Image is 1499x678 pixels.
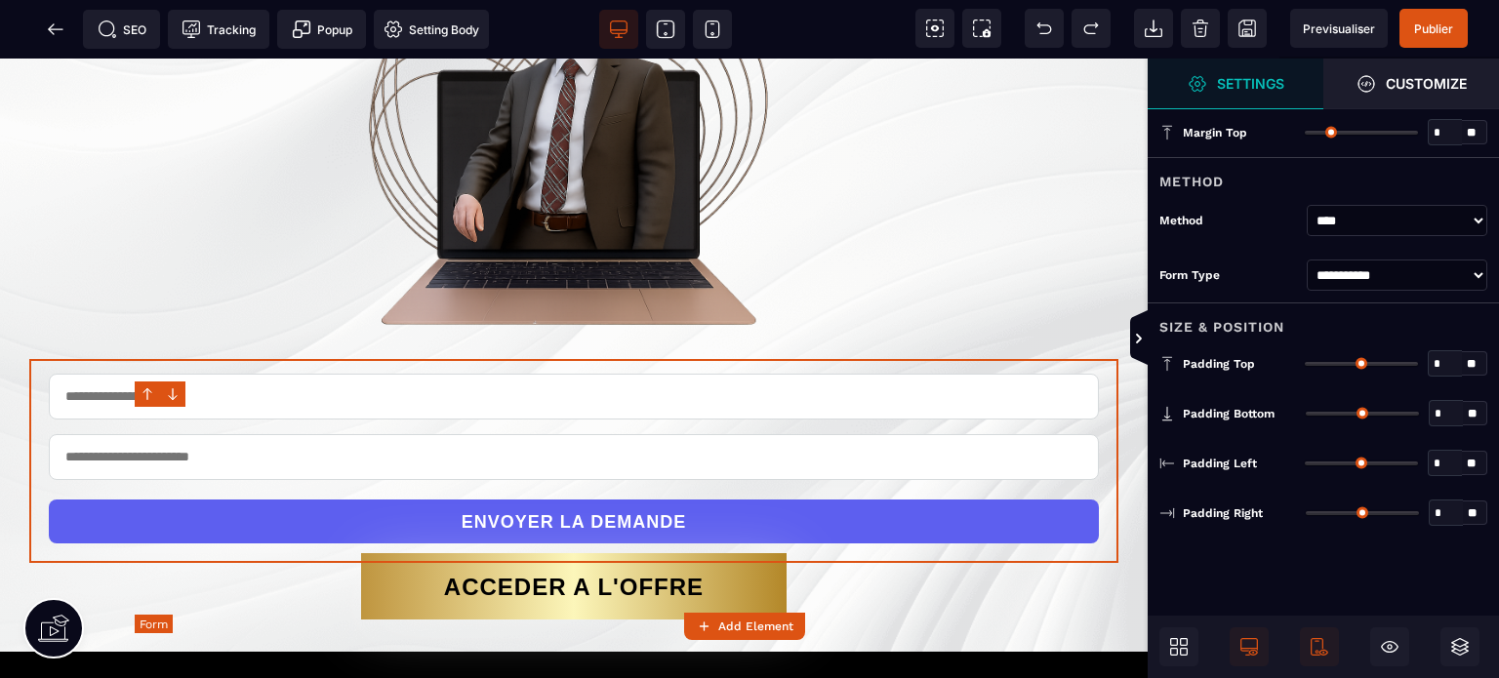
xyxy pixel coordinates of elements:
[1159,265,1299,285] div: Form Type
[1183,505,1263,521] span: Padding Right
[1217,76,1284,91] strong: Settings
[684,613,805,640] button: Add Element
[718,619,793,633] strong: Add Element
[1148,302,1499,339] div: Size & Position
[1183,456,1257,471] span: Padding Left
[1303,21,1375,36] span: Previsualiser
[292,20,352,39] span: Popup
[361,495,786,561] button: ACCEDER A L'OFFRE
[1148,157,1499,193] div: Method
[915,9,954,48] span: View components
[1183,406,1275,421] span: Padding Bottom
[1230,627,1269,666] span: Desktop Only
[1159,211,1299,230] div: Method
[1414,21,1453,36] span: Publier
[1183,125,1247,140] span: Margin Top
[49,441,1099,485] button: ENVOYER LA DEMANDE
[182,20,256,39] span: Tracking
[962,9,1001,48] span: Screenshot
[1370,627,1409,666] span: Hide/Show Block
[1183,356,1255,372] span: Padding Top
[1386,76,1467,91] strong: Customize
[1148,59,1323,109] span: Settings
[1159,627,1198,666] span: Open Blocks
[1440,627,1479,666] span: Open Layers
[1300,627,1339,666] span: Mobile Only
[98,20,146,39] span: SEO
[1323,59,1499,109] span: Open Style Manager
[384,20,479,39] span: Setting Body
[1290,9,1388,48] span: Preview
